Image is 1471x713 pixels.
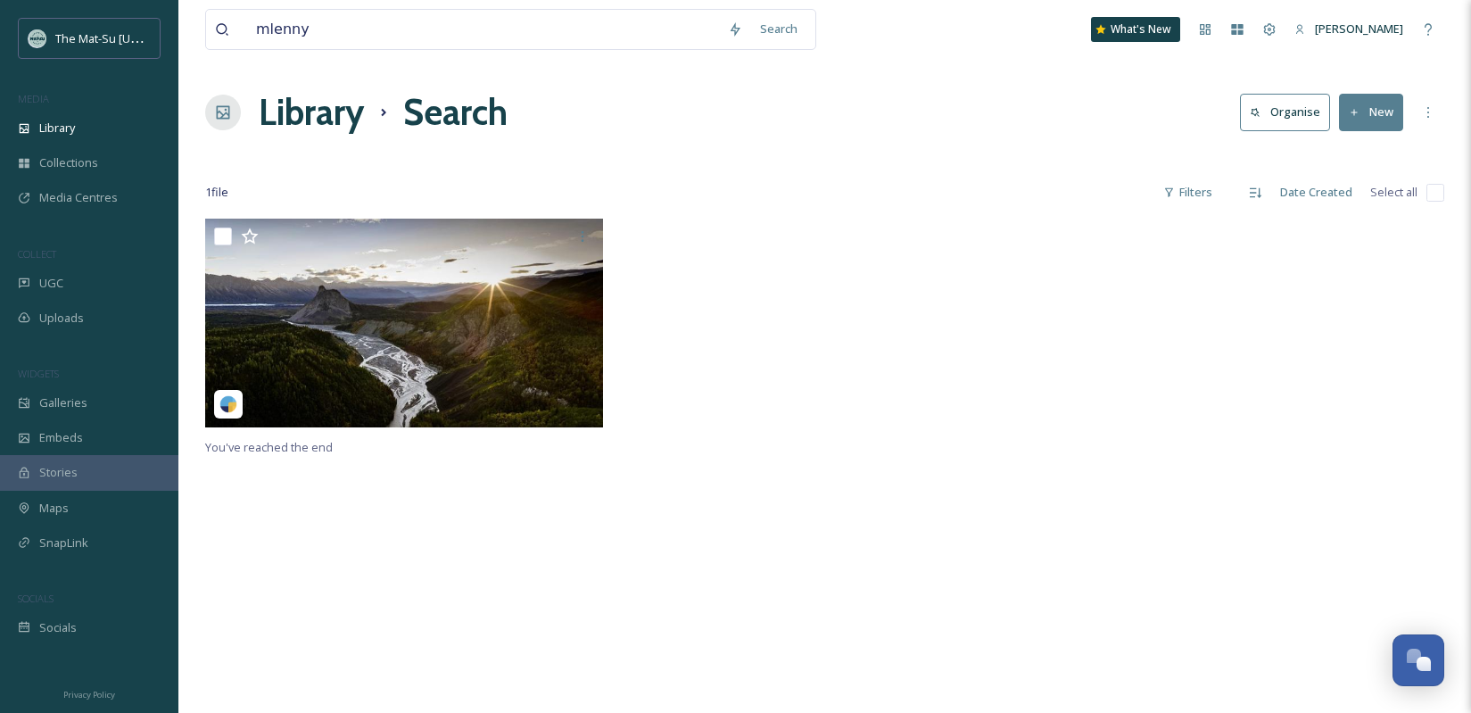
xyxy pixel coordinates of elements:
span: You've reached the end [205,439,333,455]
span: Maps [39,500,69,517]
div: Date Created [1271,175,1361,210]
span: Media Centres [39,189,118,206]
a: Library [259,86,364,139]
span: MEDIA [18,92,49,105]
span: Uploads [39,310,84,327]
div: Filters [1154,175,1221,210]
div: Search [751,12,806,46]
a: Privacy Policy [63,683,115,704]
span: The Mat-Su [US_STATE] [55,29,179,46]
span: SOCIALS [18,592,54,605]
a: What's New [1091,17,1180,42]
span: Galleries [39,394,87,411]
h1: Search [403,86,508,139]
span: SnapLink [39,535,88,551]
span: 1 file [205,184,228,201]
span: Embeds [39,429,83,446]
span: UGC [39,275,63,292]
span: Socials [39,619,77,636]
button: Open Chat [1392,634,1444,686]
input: Search your library [247,10,719,49]
img: snapsea-logo.png [219,395,237,413]
span: Collections [39,154,98,171]
img: mlenny-17955822254994160.jpeg [205,219,603,427]
span: WIDGETS [18,367,59,380]
span: Stories [39,464,78,481]
span: COLLECT [18,247,56,261]
span: [PERSON_NAME] [1315,21,1403,37]
a: Organise [1240,94,1339,130]
button: New [1339,94,1403,130]
button: Organise [1240,94,1330,130]
span: Privacy Policy [63,689,115,701]
img: Social_thumbnail.png [29,29,46,47]
a: [PERSON_NAME] [1285,12,1412,46]
span: Select all [1370,184,1417,201]
span: Library [39,120,75,137]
